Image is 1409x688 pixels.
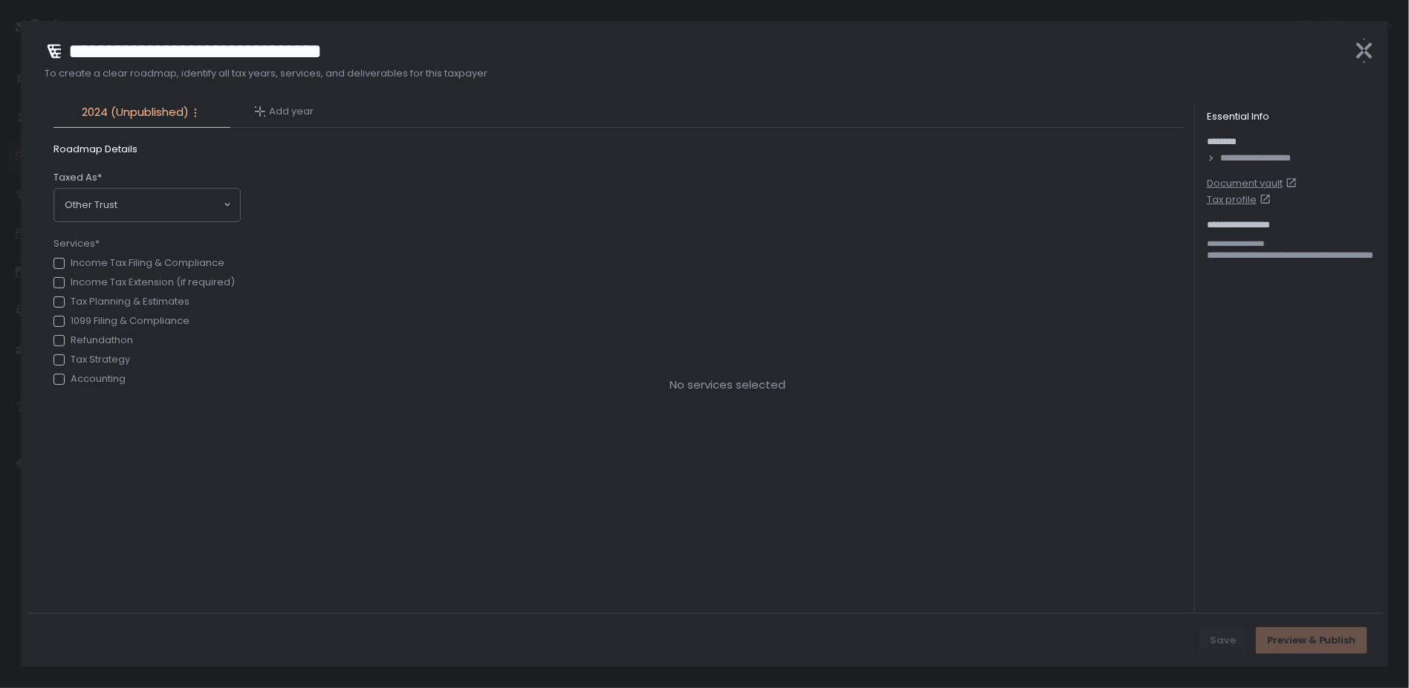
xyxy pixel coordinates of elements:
input: Search for option [117,198,222,212]
span: Taxed As* [54,171,102,184]
a: Tax profile [1207,193,1376,207]
span: To create a clear roadmap, identify all tax years, services, and deliverables for this taxpayer [45,67,1341,80]
button: Add year [254,105,314,118]
a: Document vault [1207,177,1376,190]
span: Roadmap Details [54,143,241,156]
span: Other Trust [65,198,117,212]
div: Essential Info [1207,110,1376,123]
div: Search for option [54,189,240,221]
span: 2024 (Unpublished) [82,104,189,121]
span: Services* [54,237,235,250]
span: No services selected [670,377,786,394]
